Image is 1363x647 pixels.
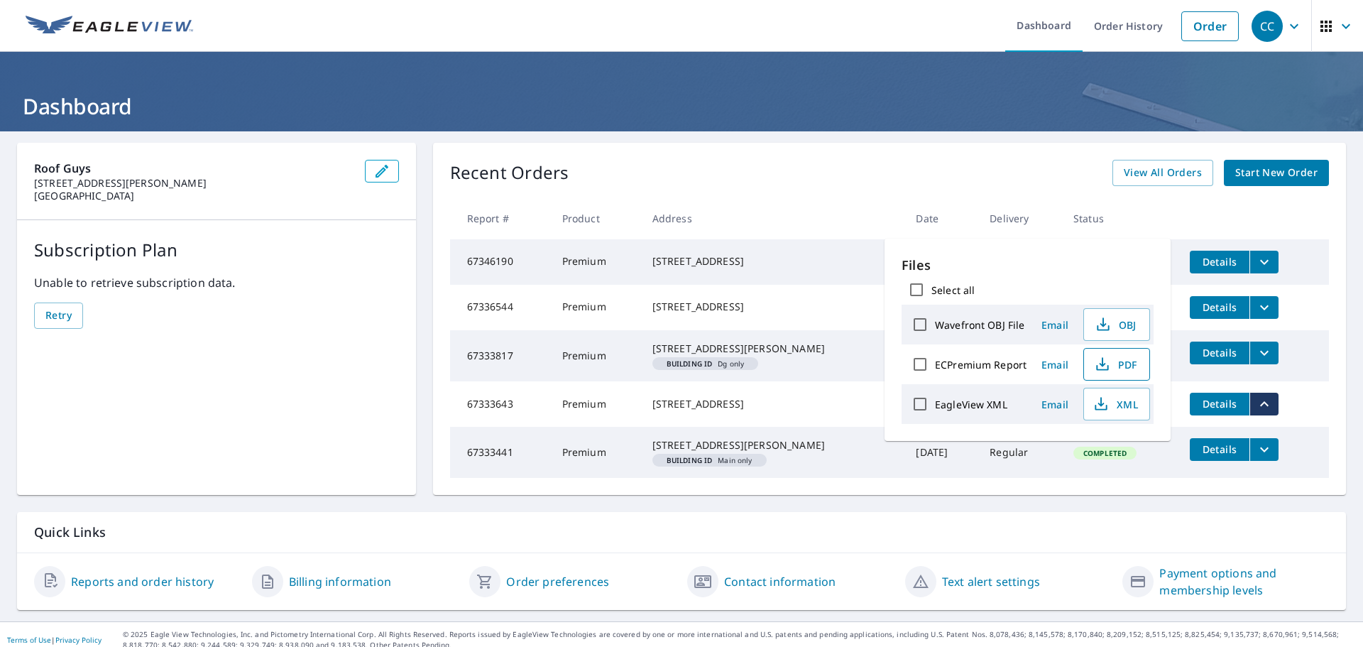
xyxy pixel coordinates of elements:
a: Terms of Use [7,635,51,645]
div: [STREET_ADDRESS][PERSON_NAME] [652,342,894,356]
button: filesDropdownBtn-67333817 [1249,342,1279,364]
span: PDF [1093,356,1138,373]
div: [STREET_ADDRESS][PERSON_NAME] [652,438,894,452]
button: filesDropdownBtn-67346190 [1249,251,1279,273]
button: filesDropdownBtn-67336544 [1249,296,1279,319]
td: 67333817 [450,330,551,381]
a: Privacy Policy [55,635,102,645]
p: [GEOGRAPHIC_DATA] [34,190,354,202]
div: CC [1252,11,1283,42]
a: Text alert settings [942,573,1040,590]
p: Subscription Plan [34,237,399,263]
div: [STREET_ADDRESS] [652,300,894,314]
a: Payment options and membership levels [1159,565,1329,599]
a: Contact information [724,573,836,590]
button: detailsBtn-67333441 [1190,438,1249,461]
td: 67346190 [450,239,551,285]
th: Product [551,197,641,239]
p: Roof Guys [34,160,354,177]
span: Details [1198,397,1241,411]
button: filesDropdownBtn-67333441 [1249,438,1279,461]
button: OBJ [1083,308,1150,341]
button: PDF [1083,348,1150,381]
em: Building ID [667,360,713,367]
span: Details [1198,300,1241,314]
span: View All Orders [1124,164,1202,182]
td: [DATE] [904,427,978,478]
a: Reports and order history [71,573,214,590]
td: 67336544 [450,285,551,330]
td: Regular [978,427,1062,478]
span: Main only [658,457,761,464]
span: Email [1038,358,1072,371]
span: Completed [1075,448,1135,458]
span: Email [1038,318,1072,332]
span: Details [1198,346,1241,359]
td: Premium [551,427,641,478]
a: Order preferences [506,573,609,590]
span: XML [1093,396,1138,413]
p: Recent Orders [450,160,569,186]
button: detailsBtn-67336544 [1190,296,1249,319]
button: filesDropdownBtn-67333643 [1249,393,1279,415]
span: OBJ [1093,316,1138,333]
th: Address [641,197,905,239]
div: [STREET_ADDRESS] [652,397,894,411]
label: Wavefront OBJ File [935,318,1024,332]
img: EV Logo [26,16,193,37]
p: | [7,636,102,644]
p: Files [902,256,1154,275]
span: Email [1038,398,1072,411]
label: ECPremium Report [935,358,1027,371]
td: Premium [551,285,641,330]
p: Quick Links [34,523,1329,541]
td: Premium [551,330,641,381]
td: 67333643 [450,381,551,427]
th: Date [904,197,978,239]
span: Retry [45,307,72,325]
button: detailsBtn-67333643 [1190,393,1249,415]
button: Retry [34,303,83,329]
button: Email [1032,393,1078,415]
p: Unable to retrieve subscription data. [34,274,399,291]
span: Start New Order [1235,164,1318,182]
th: Report # [450,197,551,239]
div: [STREET_ADDRESS] [652,254,894,268]
button: detailsBtn-67346190 [1190,251,1249,273]
td: 67333441 [450,427,551,478]
label: EagleView XML [935,398,1007,411]
span: Dg only [658,360,753,367]
button: Email [1032,354,1078,376]
td: Premium [551,381,641,427]
th: Status [1062,197,1178,239]
p: [STREET_ADDRESS][PERSON_NAME] [34,177,354,190]
td: Premium [551,239,641,285]
a: View All Orders [1112,160,1213,186]
button: XML [1083,388,1150,420]
a: Billing information [289,573,391,590]
a: Start New Order [1224,160,1329,186]
h1: Dashboard [17,92,1346,121]
em: Building ID [667,457,713,464]
button: Email [1032,314,1078,336]
span: Details [1198,255,1241,268]
label: Select all [931,283,975,297]
span: Details [1198,442,1241,456]
a: Order [1181,11,1239,41]
button: detailsBtn-67333817 [1190,342,1249,364]
th: Delivery [978,197,1062,239]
